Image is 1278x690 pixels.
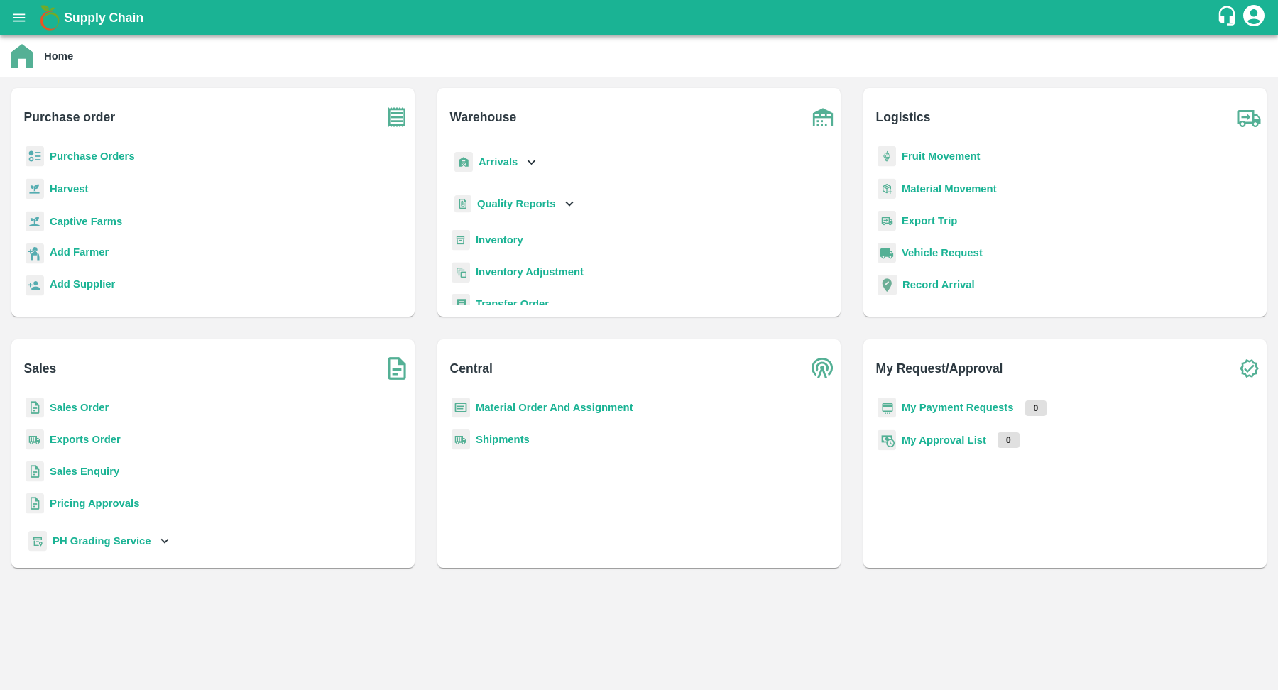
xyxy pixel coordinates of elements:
[902,215,957,226] a: Export Trip
[902,402,1014,413] a: My Payment Requests
[479,156,518,168] b: Arrivals
[3,1,35,34] button: open drawer
[476,234,523,246] a: Inventory
[452,429,470,450] img: shipments
[1216,5,1241,31] div: customer-support
[452,230,470,251] img: whInventory
[1231,99,1267,135] img: truck
[26,211,44,232] img: harvest
[24,107,115,127] b: Purchase order
[878,146,896,167] img: fruit
[1241,3,1267,33] div: account of current user
[44,50,73,62] b: Home
[26,429,44,450] img: shipments
[53,535,151,547] b: PH Grading Service
[50,498,139,509] a: Pricing Approvals
[805,351,841,386] img: central
[878,398,896,418] img: payment
[876,107,931,127] b: Logistics
[50,183,88,195] a: Harvest
[805,99,841,135] img: warehouse
[50,276,115,295] a: Add Supplier
[50,246,109,258] b: Add Farmer
[878,429,896,451] img: approval
[26,398,44,418] img: sales
[902,150,981,162] a: Fruit Movement
[379,351,415,386] img: soSales
[11,44,33,68] img: home
[26,275,44,296] img: supplier
[998,432,1020,448] p: 0
[50,278,115,290] b: Add Supplier
[450,107,517,127] b: Warehouse
[26,243,44,264] img: farmer
[476,298,549,310] a: Transfer Order
[26,525,173,557] div: PH Grading Service
[452,294,470,314] img: whTransfer
[1025,400,1047,416] p: 0
[902,434,986,446] a: My Approval List
[878,211,896,231] img: delivery
[26,146,44,167] img: reciept
[50,402,109,413] a: Sales Order
[878,178,896,199] img: material
[452,398,470,418] img: centralMaterial
[878,243,896,263] img: vehicle
[64,8,1216,28] a: Supply Chain
[476,434,530,445] a: Shipments
[379,99,415,135] img: purchase
[24,358,57,378] b: Sales
[476,402,633,413] a: Material Order And Assignment
[35,4,64,32] img: logo
[26,461,44,482] img: sales
[902,247,983,258] a: Vehicle Request
[452,190,577,219] div: Quality Reports
[454,152,473,172] img: whArrival
[454,195,471,213] img: qualityReport
[50,244,109,263] a: Add Farmer
[902,279,975,290] a: Record Arrival
[450,358,493,378] b: Central
[28,531,47,552] img: whTracker
[26,178,44,199] img: harvest
[876,358,1003,378] b: My Request/Approval
[50,466,119,477] a: Sales Enquiry
[50,150,135,162] a: Purchase Orders
[477,198,556,209] b: Quality Reports
[452,262,470,283] img: inventory
[50,216,122,227] a: Captive Farms
[26,493,44,514] img: sales
[476,266,584,278] a: Inventory Adjustment
[1231,351,1267,386] img: check
[452,146,540,178] div: Arrivals
[64,11,143,25] b: Supply Chain
[902,183,997,195] a: Material Movement
[50,434,121,445] a: Exports Order
[878,275,897,295] img: recordArrival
